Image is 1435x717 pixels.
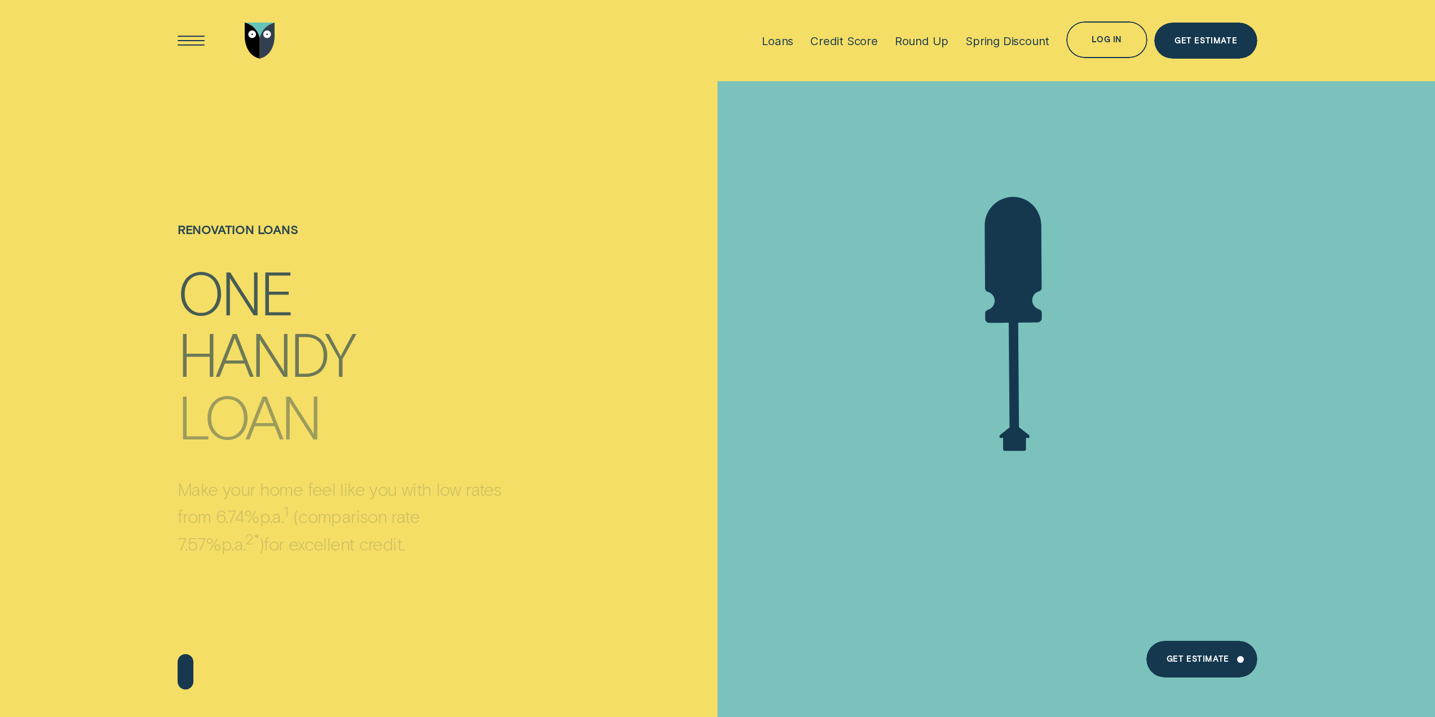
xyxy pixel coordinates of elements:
span: Per Annum [260,505,284,526]
button: Open Menu [173,23,210,59]
sup: 1 [284,502,288,520]
span: ( [293,505,298,526]
div: Spring Discount [965,34,1049,48]
img: Wisr [245,23,275,59]
div: handy [178,324,355,381]
p: Make your home feel like you with low rates from 6.74% comparison rate 7.57% for excellent credit. [178,478,529,555]
span: Per Annum [222,533,246,553]
button: Log in [1066,21,1147,58]
a: Get Estimate [1146,641,1257,678]
h1: Renovation loans [178,222,529,259]
span: p.a. [222,533,246,553]
div: Loans [762,34,793,48]
div: Credit Score [810,34,878,48]
span: p.a. [260,505,284,526]
span: ) [259,533,264,553]
a: Get Estimate [1154,23,1257,59]
div: One [178,263,292,319]
div: Round Up [895,34,948,48]
div: loan [178,387,320,443]
h4: One handy loan [178,257,529,427]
